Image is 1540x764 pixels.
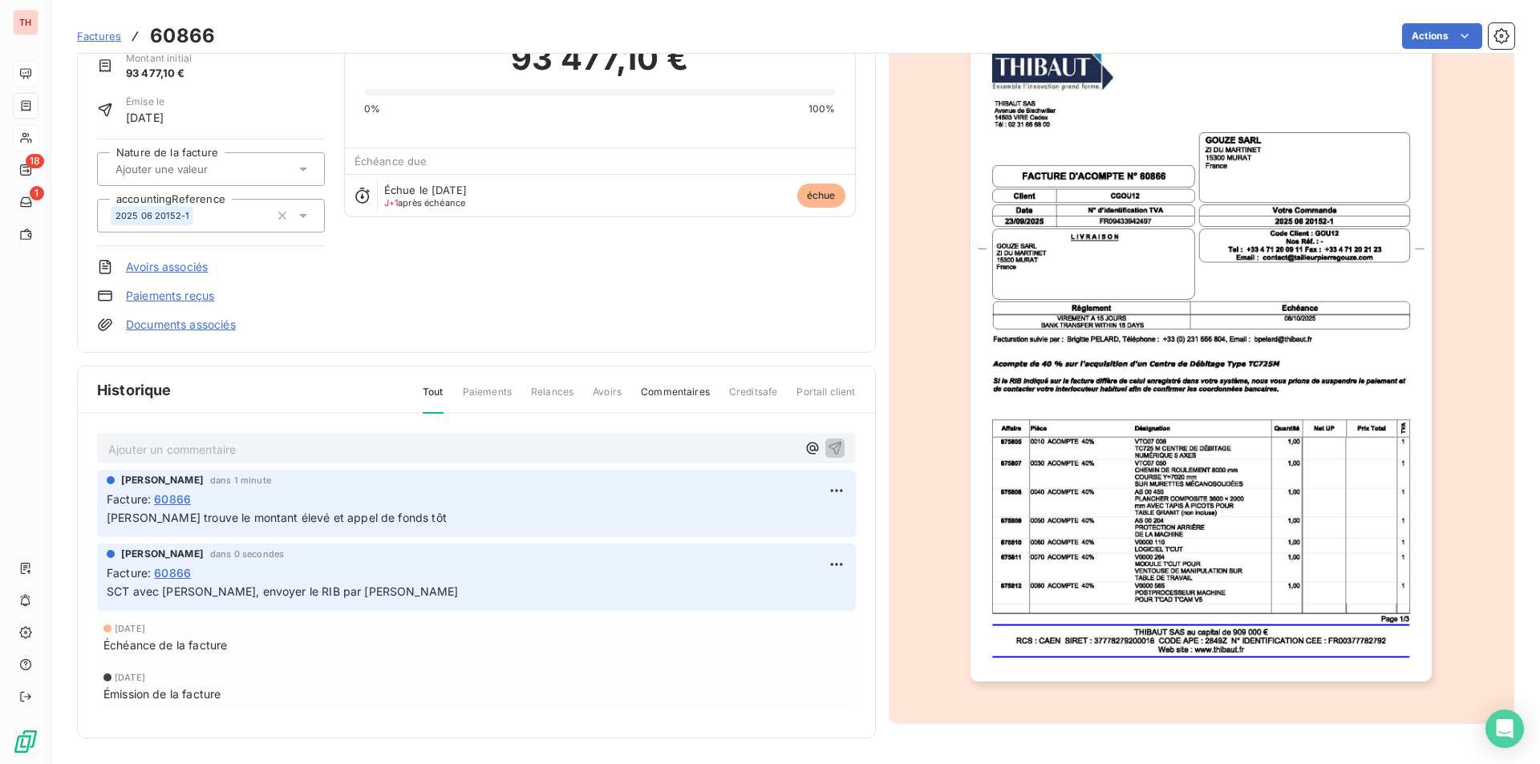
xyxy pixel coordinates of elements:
span: 0% [364,102,380,116]
input: Ajouter une valeur [114,162,275,176]
span: Tout [423,385,444,414]
a: Paiements reçus [126,288,214,304]
span: Portail client [796,385,855,412]
span: Échéance due [355,155,428,168]
span: 93 477,10 € [126,66,192,82]
button: Actions [1402,23,1482,49]
span: [DATE] [115,673,145,682]
span: 18 [26,154,44,168]
span: Paiements [463,385,512,412]
span: Relances [531,385,573,412]
span: échue [797,184,845,208]
span: dans 1 minute [210,475,271,485]
span: Émission de la facture [103,685,221,702]
div: TH [13,10,38,35]
span: Émise le [126,95,164,109]
a: Documents associés [126,317,236,333]
span: 93 477,10 € [511,34,688,83]
span: 1 [30,186,44,200]
span: après échéance [384,198,466,208]
span: 60866 [154,564,191,581]
span: Échue le [DATE] [384,184,467,196]
span: Factures [77,30,121,42]
span: J+1 [384,197,398,208]
span: SCT avec [PERSON_NAME], envoyer le RIB par [PERSON_NAME] [107,584,458,598]
span: 60866 [154,491,191,507]
img: invoice_thumbnail [971,29,1432,681]
a: Factures [77,28,121,44]
span: [PERSON_NAME] trouve le montant élevé et appel de fonds tôt [107,511,447,524]
div: Open Intercom Messenger [1485,709,1524,748]
span: Montant initial [126,51,192,66]
span: Avoirs [593,385,622,412]
span: Creditsafe [729,385,778,412]
span: [PERSON_NAME] [121,473,204,487]
h3: 60866 [150,22,215,51]
span: 100% [808,102,836,116]
span: Échéance de la facture [103,637,227,653]
span: Historique [97,379,172,401]
span: Commentaires [641,385,710,412]
span: Facture : [107,491,151,507]
span: [DATE] [126,109,164,126]
span: [PERSON_NAME] [121,547,204,561]
span: Facture : [107,564,151,581]
span: 2025 06 20152-1 [115,211,188,220]
img: Logo LeanPay [13,729,38,754]
a: Avoirs associés [126,259,208,275]
span: [DATE] [115,624,145,633]
span: dans 0 secondes [210,549,284,559]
